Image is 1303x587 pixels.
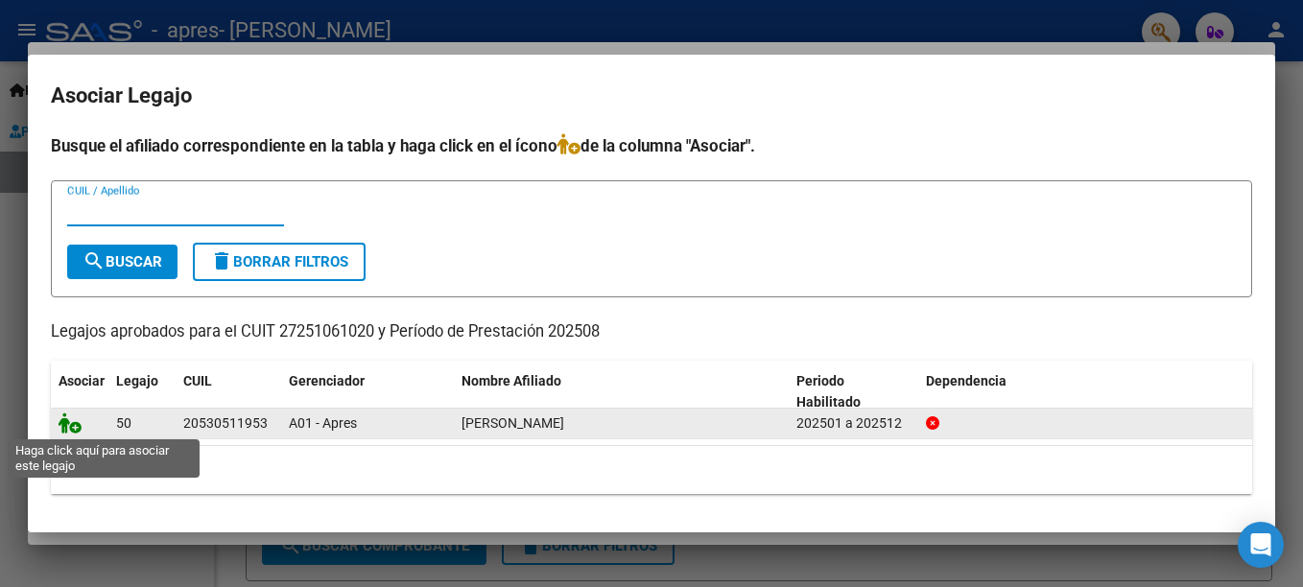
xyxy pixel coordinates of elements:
[210,249,233,272] mat-icon: delete
[462,373,561,388] span: Nombre Afiliado
[51,320,1252,344] p: Legajos aprobados para el CUIT 27251061020 y Período de Prestación 202508
[51,361,108,424] datatable-header-cell: Asociar
[116,373,158,388] span: Legajo
[83,249,106,272] mat-icon: search
[51,446,1252,494] div: 1 registros
[454,361,789,424] datatable-header-cell: Nombre Afiliado
[289,373,365,388] span: Gerenciador
[116,415,131,431] span: 50
[796,373,861,411] span: Periodo Habilitado
[918,361,1253,424] datatable-header-cell: Dependencia
[462,415,564,431] span: CARBALLO SANTINO
[51,133,1252,158] h4: Busque el afiliado correspondiente en la tabla y haga click en el ícono de la columna "Asociar".
[796,412,911,434] div: 202501 a 202512
[183,373,212,388] span: CUIL
[183,412,268,434] div: 20530511953
[789,361,918,424] datatable-header-cell: Periodo Habilitado
[926,373,1007,388] span: Dependencia
[108,361,176,424] datatable-header-cell: Legajo
[281,361,454,424] datatable-header-cell: Gerenciador
[210,253,348,270] span: Borrar Filtros
[193,243,366,281] button: Borrar Filtros
[289,415,357,431] span: A01 - Apres
[51,78,1252,114] h2: Asociar Legajo
[83,253,162,270] span: Buscar
[1238,522,1284,568] div: Open Intercom Messenger
[67,245,178,279] button: Buscar
[59,373,105,388] span: Asociar
[176,361,281,424] datatable-header-cell: CUIL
